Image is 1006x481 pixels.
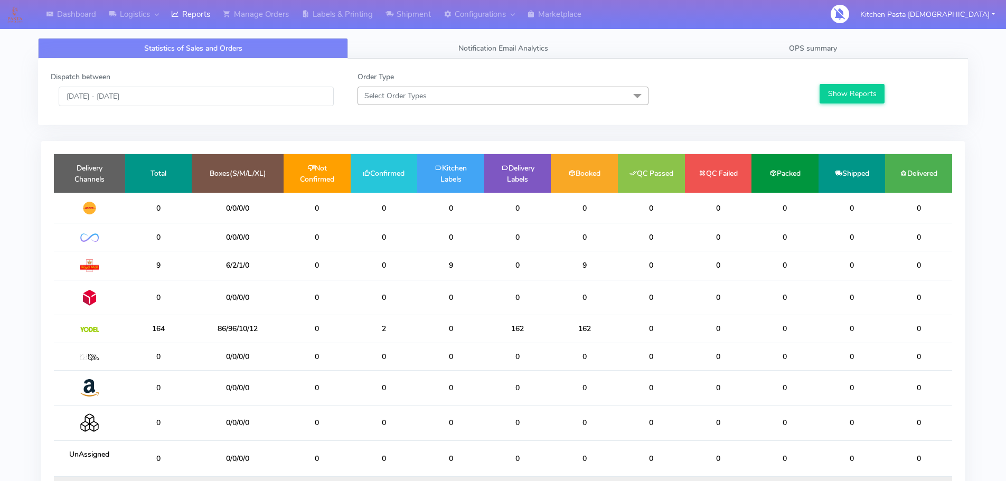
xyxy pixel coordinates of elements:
[618,280,685,315] td: 0
[417,405,484,440] td: 0
[80,354,99,361] img: MaxOptra
[284,154,351,193] td: Not Confirmed
[284,370,351,405] td: 0
[417,154,484,193] td: Kitchen Labels
[819,251,886,280] td: 0
[751,223,819,251] td: 0
[685,315,752,343] td: 0
[80,233,99,242] img: OnFleet
[192,251,284,280] td: 6/2/1/0
[62,449,117,460] p: UnAssigned
[80,327,99,332] img: Yodel
[125,370,192,405] td: 0
[819,315,886,343] td: 0
[125,315,192,343] td: 164
[351,440,418,476] td: 0
[551,251,618,280] td: 9
[351,405,418,440] td: 0
[484,405,551,440] td: 0
[38,38,968,59] ul: Tabs
[618,154,685,193] td: QC Passed
[685,370,752,405] td: 0
[192,405,284,440] td: 0/0/0/0
[51,71,110,82] label: Dispatch between
[192,440,284,476] td: 0/0/0/0
[351,223,418,251] td: 0
[284,193,351,223] td: 0
[484,223,551,251] td: 0
[885,440,952,476] td: 0
[351,280,418,315] td: 0
[144,43,242,53] span: Statistics of Sales and Orders
[192,370,284,405] td: 0/0/0/0
[484,440,551,476] td: 0
[551,440,618,476] td: 0
[364,91,427,101] span: Select Order Types
[192,154,284,193] td: Boxes(S/M/L/XL)
[551,193,618,223] td: 0
[685,405,752,440] td: 0
[819,405,886,440] td: 0
[80,201,99,215] img: DHL
[417,251,484,280] td: 9
[885,193,952,223] td: 0
[125,223,192,251] td: 0
[351,315,418,343] td: 2
[551,154,618,193] td: Booked
[819,440,886,476] td: 0
[192,315,284,343] td: 86/96/10/12
[618,343,685,370] td: 0
[358,71,394,82] label: Order Type
[751,280,819,315] td: 0
[819,193,886,223] td: 0
[751,315,819,343] td: 0
[125,251,192,280] td: 9
[685,223,752,251] td: 0
[484,251,551,280] td: 0
[885,343,952,370] td: 0
[551,343,618,370] td: 0
[125,440,192,476] td: 0
[885,223,952,251] td: 0
[885,405,952,440] td: 0
[417,193,484,223] td: 0
[789,43,837,53] span: OPS summary
[284,251,351,280] td: 0
[751,405,819,440] td: 0
[417,343,484,370] td: 0
[551,315,618,343] td: 162
[551,223,618,251] td: 0
[417,223,484,251] td: 0
[618,440,685,476] td: 0
[885,280,952,315] td: 0
[192,193,284,223] td: 0/0/0/0
[284,343,351,370] td: 0
[885,154,952,193] td: Delivered
[685,343,752,370] td: 0
[351,343,418,370] td: 0
[125,154,192,193] td: Total
[685,280,752,315] td: 0
[417,370,484,405] td: 0
[351,154,418,193] td: Confirmed
[484,343,551,370] td: 0
[484,370,551,405] td: 0
[351,370,418,405] td: 0
[820,84,885,103] button: Show Reports
[417,315,484,343] td: 0
[618,193,685,223] td: 0
[685,440,752,476] td: 0
[484,154,551,193] td: Delivery Labels
[885,370,952,405] td: 0
[618,223,685,251] td: 0
[751,440,819,476] td: 0
[458,43,548,53] span: Notification Email Analytics
[551,405,618,440] td: 0
[284,440,351,476] td: 0
[685,193,752,223] td: 0
[284,315,351,343] td: 0
[751,251,819,280] td: 0
[751,154,819,193] td: Packed
[59,87,334,106] input: Pick the Daterange
[618,370,685,405] td: 0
